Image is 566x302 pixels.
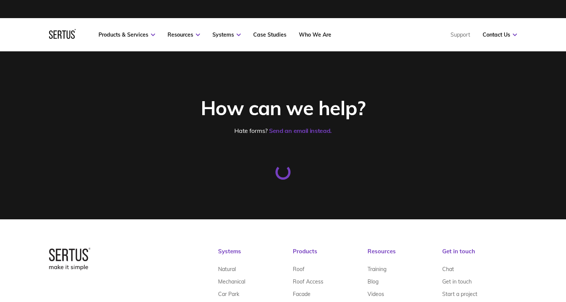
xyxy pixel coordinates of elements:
a: Get in touch [442,275,472,288]
div: Hate forms? [114,127,452,134]
a: Videos [368,288,384,300]
a: Natural [218,263,236,275]
div: Products [293,248,368,263]
a: Support [451,31,470,38]
a: Roof Access [293,275,323,288]
img: logo-box-2bec1e6d7ed5feb70a4f09a85fa1bbdd.png [49,248,91,270]
a: Roof [293,263,305,275]
a: Blog [368,275,378,288]
a: Chat [442,263,454,275]
a: Who We Are [299,31,331,38]
a: Car Park [218,288,239,300]
div: Systems [218,248,293,263]
a: Start a project [442,288,477,300]
a: Training [368,263,386,275]
a: Facade [293,288,311,300]
a: Mechanical [218,275,245,288]
a: Systems [212,31,241,38]
a: Resources [168,31,200,38]
a: Contact Us [483,31,517,38]
a: Send an email instead. [269,127,332,134]
div: How can we help? [114,96,452,120]
a: Products & Services [98,31,155,38]
div: Get in touch [442,248,517,263]
div: Resources [368,248,442,263]
a: Case Studies [253,31,286,38]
